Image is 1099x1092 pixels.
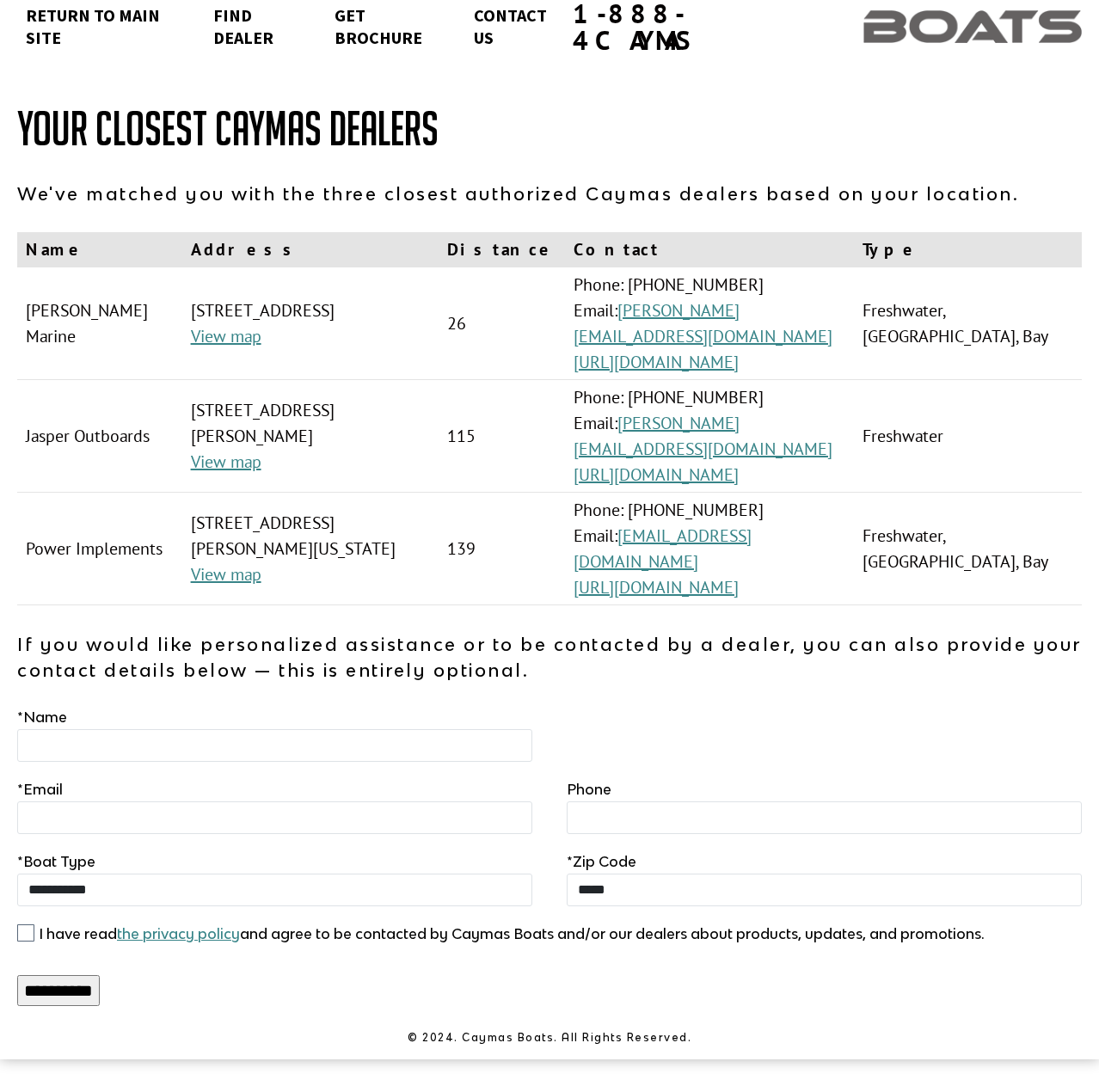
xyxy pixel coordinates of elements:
a: Contact Us [465,4,572,49]
td: [STREET_ADDRESS][PERSON_NAME][US_STATE] [182,493,439,605]
p: If you would like personalized assistance or to be contacted by a dealer, you can also provide yo... [17,631,1082,683]
a: View map [191,451,261,473]
td: Freshwater [854,380,1082,493]
td: [STREET_ADDRESS] [182,267,439,380]
p: © 2024. Caymas Boats. All Rights Reserved. [17,1030,1082,1046]
label: Email [17,779,63,800]
td: Freshwater, [GEOGRAPHIC_DATA], Bay [854,267,1082,380]
a: Find Dealer [205,4,317,49]
th: Address [182,232,439,267]
label: Boat Type [17,851,95,872]
td: Phone: [PHONE_NUMBER] Email: [565,493,854,605]
a: [PERSON_NAME][EMAIL_ADDRESS][DOMAIN_NAME] [574,299,832,347]
a: Return to main site [17,4,196,49]
td: 115 [439,380,565,493]
td: [PERSON_NAME] Marine [17,267,182,380]
a: View map [191,325,261,347]
h1: Your Closest Caymas Dealers [17,103,1082,155]
td: 26 [439,267,565,380]
td: Phone: [PHONE_NUMBER] Email: [565,267,854,380]
label: Zip Code [567,851,636,872]
a: Get Brochure [326,4,457,49]
td: Jasper Outboards [17,380,182,493]
th: Name [17,232,182,267]
th: Type [854,232,1082,267]
label: Phone [567,779,611,800]
a: [URL][DOMAIN_NAME] [574,463,739,486]
td: Power Implements [17,493,182,605]
a: the privacy policy [117,925,240,942]
a: [EMAIL_ADDRESS][DOMAIN_NAME] [574,525,752,573]
td: Freshwater, [GEOGRAPHIC_DATA], Bay [854,493,1082,605]
label: I have read and agree to be contacted by Caymas Boats and/or our dealers about products, updates,... [39,923,985,944]
td: 139 [439,493,565,605]
p: We've matched you with the three closest authorized Caymas dealers based on your location. [17,181,1082,206]
a: [URL][DOMAIN_NAME] [574,351,739,373]
td: [STREET_ADDRESS][PERSON_NAME] [182,380,439,493]
th: Distance [439,232,565,267]
th: Contact [565,232,854,267]
label: Name [17,707,67,727]
a: [PERSON_NAME][EMAIL_ADDRESS][DOMAIN_NAME] [574,412,832,460]
td: Phone: [PHONE_NUMBER] Email: [565,380,854,493]
a: View map [191,563,261,586]
img: header-img-254127e0d71590253d4cf57f5b8b17b756bd278d0e62775bdf129cc0fd38fc60.png [863,10,1082,43]
a: [URL][DOMAIN_NAME] [574,576,739,598]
